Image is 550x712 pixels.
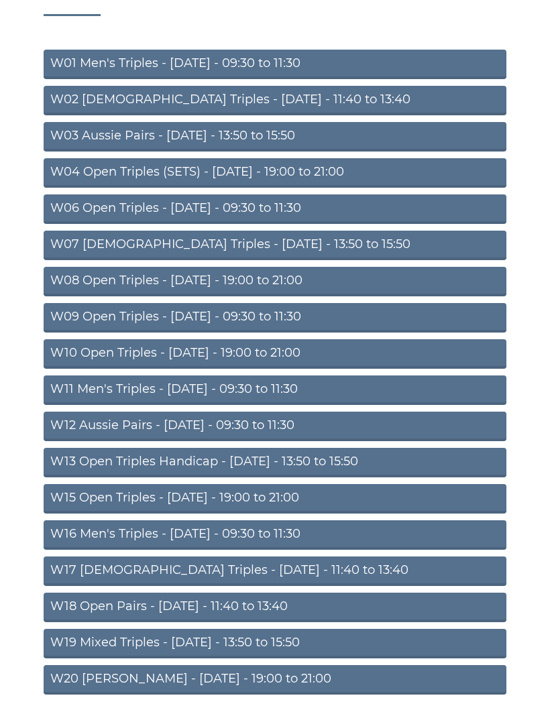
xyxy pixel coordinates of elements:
[44,665,506,695] a: W20 [PERSON_NAME] - [DATE] - 19:00 to 21:00
[44,86,506,115] a: W02 [DEMOGRAPHIC_DATA] Triples - [DATE] - 11:40 to 13:40
[44,520,506,550] a: W16 Men's Triples - [DATE] - 09:30 to 11:30
[44,593,506,622] a: W18 Open Pairs - [DATE] - 11:40 to 13:40
[44,194,506,224] a: W06 Open Triples - [DATE] - 09:30 to 11:30
[44,303,506,333] a: W09 Open Triples - [DATE] - 09:30 to 11:30
[44,629,506,658] a: W19 Mixed Triples - [DATE] - 13:50 to 15:50
[44,556,506,586] a: W17 [DEMOGRAPHIC_DATA] Triples - [DATE] - 11:40 to 13:40
[44,339,506,369] a: W10 Open Triples - [DATE] - 19:00 to 21:00
[44,158,506,188] a: W04 Open Triples (SETS) - [DATE] - 19:00 to 21:00
[44,412,506,441] a: W12 Aussie Pairs - [DATE] - 09:30 to 11:30
[44,484,506,514] a: W15 Open Triples - [DATE] - 19:00 to 21:00
[44,50,506,79] a: W01 Men's Triples - [DATE] - 09:30 to 11:30
[44,375,506,405] a: W11 Men's Triples - [DATE] - 09:30 to 11:30
[44,448,506,477] a: W13 Open Triples Handicap - [DATE] - 13:50 to 15:50
[44,231,506,260] a: W07 [DEMOGRAPHIC_DATA] Triples - [DATE] - 13:50 to 15:50
[44,267,506,296] a: W08 Open Triples - [DATE] - 19:00 to 21:00
[44,122,506,152] a: W03 Aussie Pairs - [DATE] - 13:50 to 15:50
